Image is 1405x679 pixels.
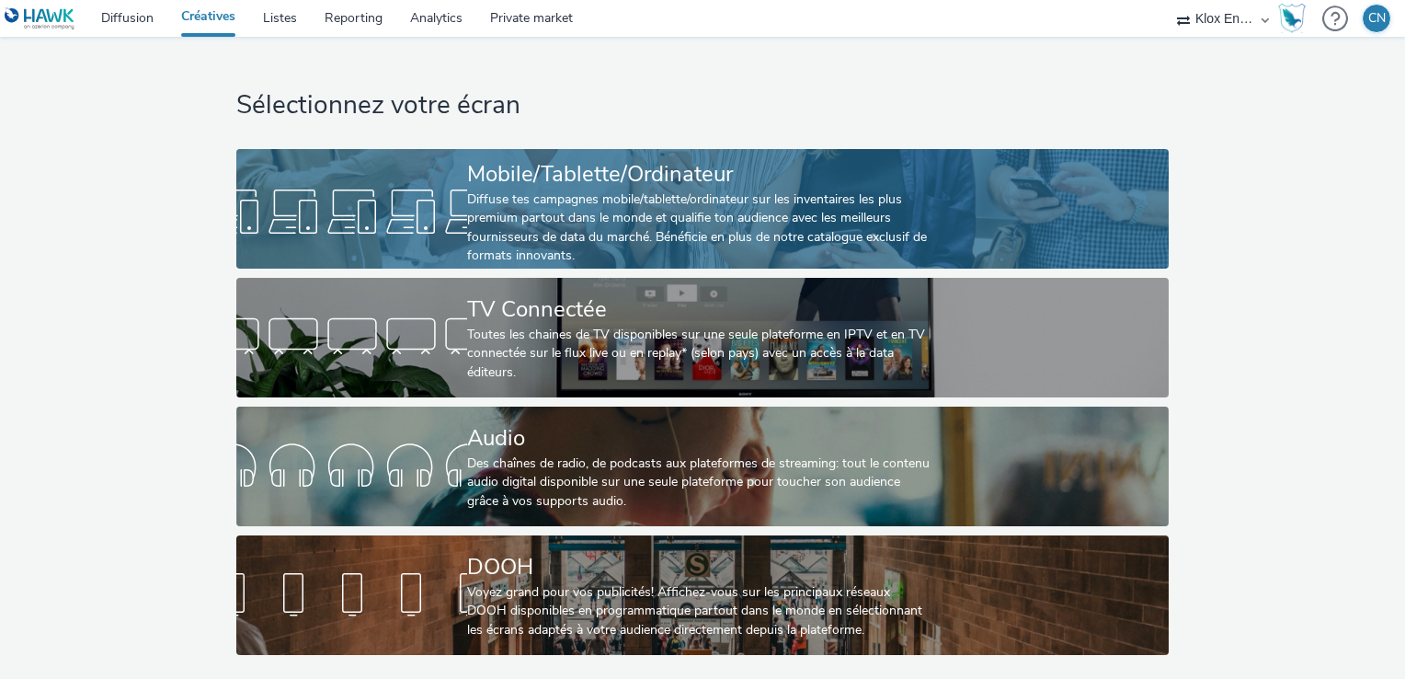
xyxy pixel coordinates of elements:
a: TV ConnectéeToutes les chaines de TV disponibles sur une seule plateforme en IPTV et en TV connec... [236,278,1169,397]
div: CN [1368,5,1386,32]
div: Audio [467,422,930,455]
a: Mobile/Tablette/OrdinateurDiffuse tes campagnes mobile/tablette/ordinateur sur les inventaires le... [236,149,1169,269]
div: Diffuse tes campagnes mobile/tablette/ordinateur sur les inventaires les plus premium partout dan... [467,190,930,266]
div: Mobile/Tablette/Ordinateur [467,158,930,190]
div: DOOH [467,551,930,583]
a: Hawk Academy [1278,4,1313,33]
a: AudioDes chaînes de radio, de podcasts aux plateformes de streaming: tout le contenu audio digita... [236,407,1169,526]
div: Des chaînes de radio, de podcasts aux plateformes de streaming: tout le contenu audio digital dis... [467,455,930,511]
div: Voyez grand pour vos publicités! Affichez-vous sur les principaux réseaux DOOH disponibles en pro... [467,583,930,639]
h1: Sélectionnez votre écran [236,88,1169,123]
a: DOOHVoyez grand pour vos publicités! Affichez-vous sur les principaux réseaux DOOH disponibles en... [236,535,1169,655]
img: undefined Logo [5,7,75,30]
div: TV Connectée [467,293,930,326]
div: Toutes les chaines de TV disponibles sur une seule plateforme en IPTV et en TV connectée sur le f... [467,326,930,382]
img: Hawk Academy [1278,4,1306,33]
